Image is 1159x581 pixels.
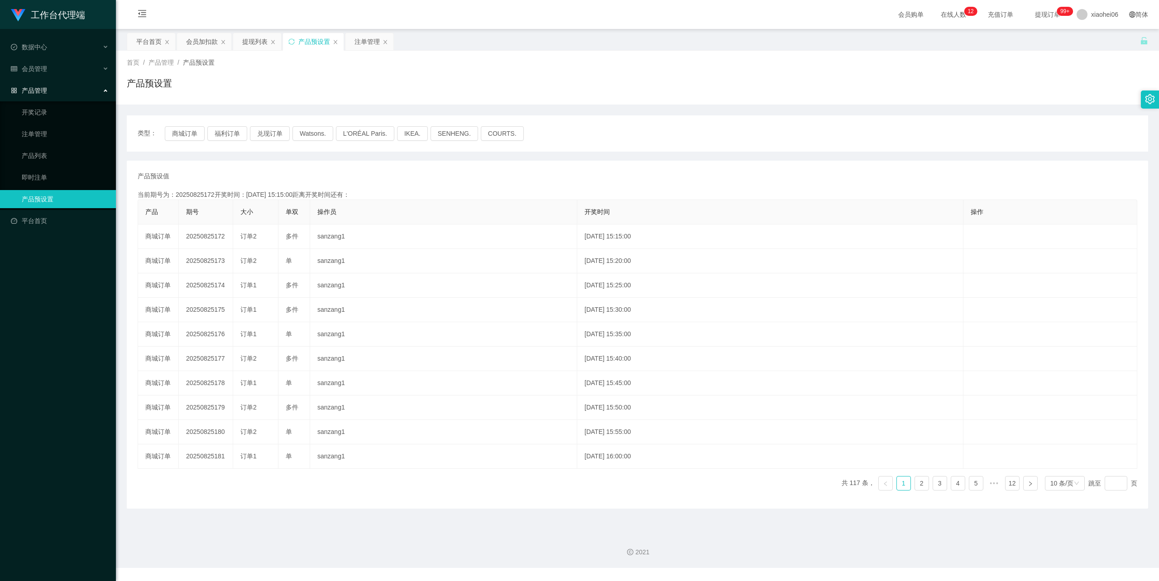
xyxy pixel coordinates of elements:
td: 商城订单 [138,322,179,347]
i: 图标: close [164,39,170,45]
span: 订单2 [240,428,257,435]
td: 20250825175 [179,298,233,322]
td: 商城订单 [138,395,179,420]
span: 操作员 [317,208,336,215]
span: 数据中心 [11,43,47,51]
span: 多件 [286,233,298,240]
i: 图标: global [1129,11,1135,18]
i: 图标: sync [288,38,295,45]
a: 即时注单 [22,168,109,186]
i: 图标: left [883,481,888,486]
td: 20250825178 [179,371,233,395]
div: 会员加扣款 [186,33,218,50]
span: 类型： [138,126,165,141]
a: 开奖记录 [22,103,109,121]
div: 提现列表 [242,33,268,50]
td: [DATE] 15:55:00 [577,420,963,444]
i: 图标: appstore-o [11,87,17,94]
td: sanzang1 [310,420,577,444]
span: 开奖时间 [584,208,610,215]
i: 图标: close [270,39,276,45]
li: 下一页 [1023,476,1038,491]
td: [DATE] 15:25:00 [577,273,963,298]
i: 图标: down [1074,481,1079,487]
span: 首页 [127,59,139,66]
span: 产品管理 [148,59,174,66]
span: 多件 [286,355,298,362]
td: 商城订单 [138,298,179,322]
i: 图标: unlock [1140,37,1148,45]
td: [DATE] 15:20:00 [577,249,963,273]
button: 福利订单 [207,126,247,141]
span: 单 [286,330,292,338]
td: [DATE] 15:15:00 [577,224,963,249]
td: 商城订单 [138,273,179,298]
button: COURTS. [481,126,524,141]
sup: 12 [964,7,977,16]
td: sanzang1 [310,224,577,249]
div: 平台首页 [136,33,162,50]
td: 20250825180 [179,420,233,444]
span: 产品预设值 [138,171,169,181]
span: 订单1 [240,281,257,289]
td: 商城订单 [138,249,179,273]
td: [DATE] 15:40:00 [577,347,963,371]
td: 商城订单 [138,420,179,444]
button: 商城订单 [165,126,205,141]
td: 商城订单 [138,224,179,249]
span: 操作 [971,208,983,215]
a: 注单管理 [22,125,109,143]
span: / [143,59,145,66]
span: 订单1 [240,330,257,338]
td: sanzang1 [310,322,577,347]
a: 产品列表 [22,147,109,165]
td: 20250825176 [179,322,233,347]
li: 5 [969,476,983,491]
span: 会员管理 [11,65,47,72]
span: 单 [286,257,292,264]
li: 1 [896,476,911,491]
a: 12 [1006,476,1019,490]
span: 在线人数 [936,11,971,18]
button: L'ORÉAL Paris. [336,126,394,141]
span: 充值订单 [983,11,1018,18]
span: 订单1 [240,379,257,386]
div: 注单管理 [354,33,380,50]
td: [DATE] 16:00:00 [577,444,963,469]
a: 工作台代理端 [11,11,85,18]
div: 10 条/页 [1050,476,1073,490]
td: 商城订单 [138,371,179,395]
div: 2021 [123,548,1152,557]
span: 提现订单 [1030,11,1065,18]
li: 12 [1005,476,1020,491]
h1: 产品预设置 [127,76,172,90]
i: 图标: close [383,39,388,45]
i: 图标: right [1028,481,1033,486]
td: sanzang1 [310,298,577,322]
div: 产品预设置 [298,33,330,50]
i: 图标: table [11,66,17,72]
td: 20250825181 [179,444,233,469]
button: SENHENG. [431,126,478,141]
a: 图标: dashboard平台首页 [11,212,109,230]
i: 图标: close [220,39,226,45]
span: 订单1 [240,452,257,460]
span: 期号 [186,208,199,215]
td: [DATE] 15:30:00 [577,298,963,322]
li: 3 [933,476,947,491]
a: 5 [969,476,983,490]
img: logo.9652507e.png [11,9,25,22]
td: sanzang1 [310,347,577,371]
span: 产品 [145,208,158,215]
a: 1 [897,476,910,490]
td: sanzang1 [310,395,577,420]
span: 订单2 [240,257,257,264]
i: 图标: check-circle-o [11,44,17,50]
span: 大小 [240,208,253,215]
a: 2 [915,476,929,490]
span: 多件 [286,306,298,313]
a: 3 [933,476,947,490]
i: 图标: close [333,39,338,45]
td: sanzang1 [310,371,577,395]
li: 向后 5 页 [987,476,1001,491]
